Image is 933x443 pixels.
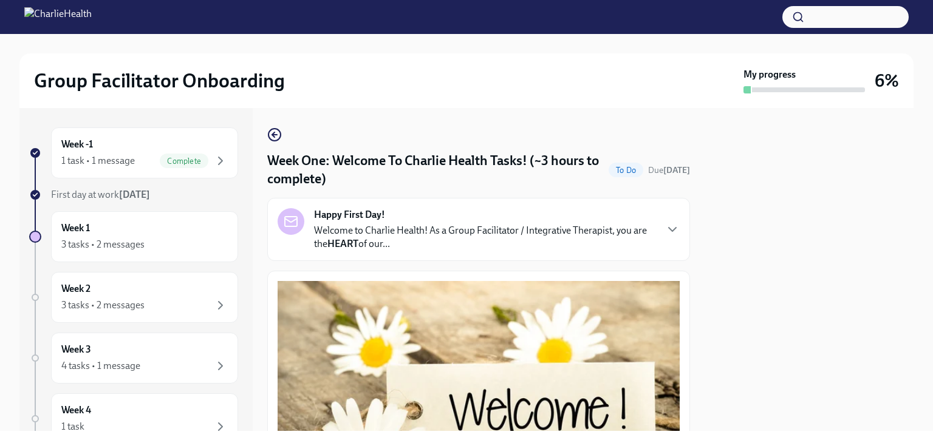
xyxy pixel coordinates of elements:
h6: Week 1 [61,221,90,235]
h4: Week One: Welcome To Charlie Health Tasks! (~3 hours to complete) [267,152,604,188]
span: First day at work [51,189,150,200]
h6: Week -1 [61,138,93,151]
a: Week 23 tasks • 2 messages [29,272,238,323]
strong: My progress [743,68,796,81]
h2: Group Facilitator Onboarding [34,69,285,93]
h6: Week 2 [61,282,91,296]
img: CharlieHealth [24,7,92,27]
a: First day at work[DATE] [29,188,238,201]
div: 4 tasks • 1 message [61,359,140,373]
strong: HEART [327,238,358,249]
h6: Week 4 [61,404,91,417]
h3: 6% [875,70,899,92]
a: Week 34 tasks • 1 message [29,333,238,384]
a: Week -11 task • 1 messageComplete [29,127,238,178]
a: Week 13 tasks • 2 messages [29,211,238,262]
strong: [DATE] [663,165,690,175]
strong: [DATE] [119,189,150,200]
span: Complete [160,157,208,166]
div: 3 tasks • 2 messages [61,238,145,251]
div: 3 tasks • 2 messages [61,299,145,312]
strong: Happy First Day! [314,208,385,221]
span: Due [648,165,690,175]
div: 1 task • 1 message [61,154,135,167]
span: September 9th, 2025 09:00 [648,164,690,176]
span: To Do [609,166,643,175]
div: 1 task [61,420,84,433]
h6: Week 3 [61,343,91,356]
p: Welcome to Charlie Health! As a Group Facilitator / Integrative Therapist, you are the of our... [314,224,655,251]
